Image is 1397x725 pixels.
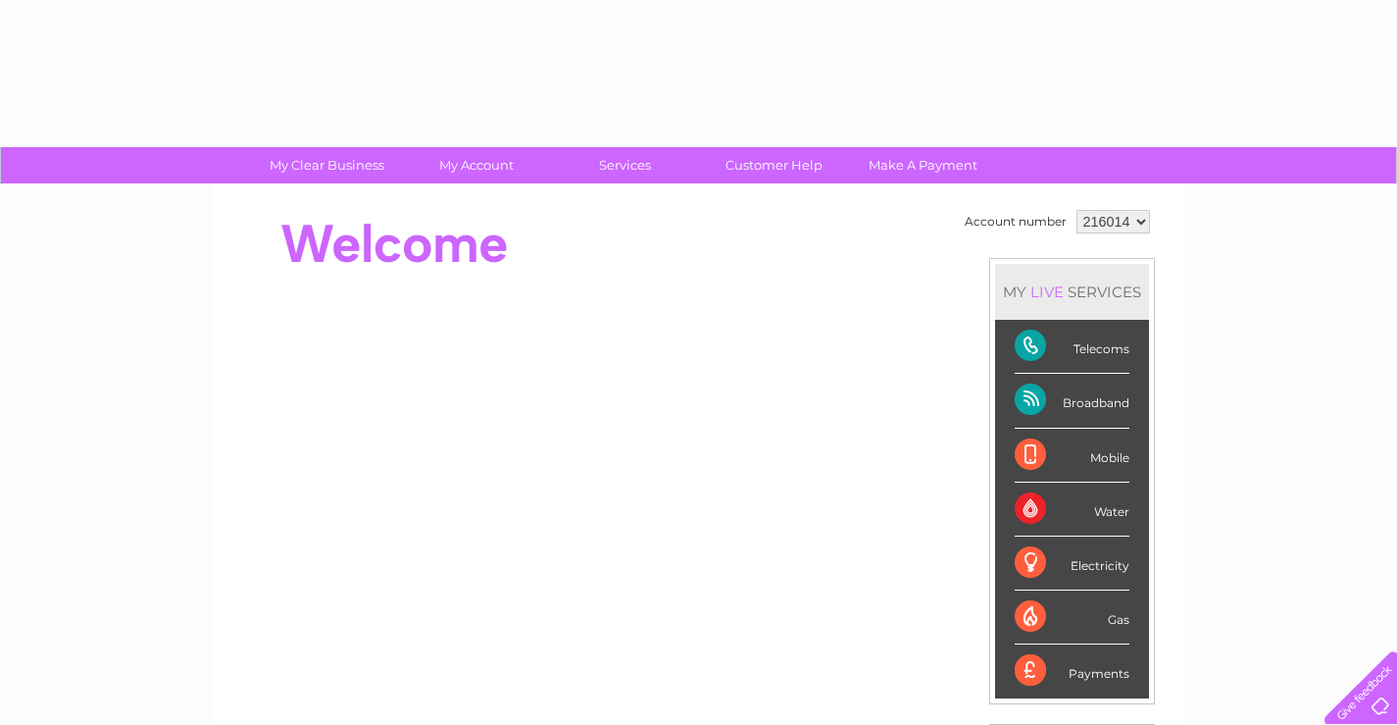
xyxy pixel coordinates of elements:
[1015,429,1129,483] div: Mobile
[995,264,1149,320] div: MY SERVICES
[1026,283,1068,301] div: LIVE
[1015,374,1129,428] div: Broadband
[693,147,855,183] a: Customer Help
[1015,645,1129,698] div: Payments
[544,147,706,183] a: Services
[395,147,557,183] a: My Account
[960,205,1072,238] td: Account number
[1015,483,1129,537] div: Water
[1015,537,1129,591] div: Electricity
[842,147,1004,183] a: Make A Payment
[1015,591,1129,645] div: Gas
[246,147,408,183] a: My Clear Business
[1015,320,1129,374] div: Telecoms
